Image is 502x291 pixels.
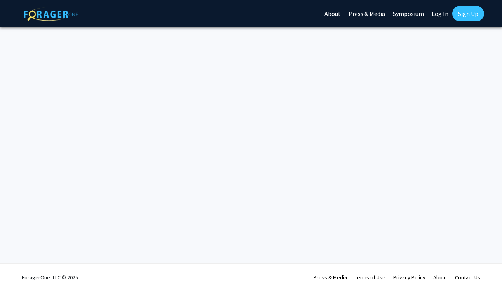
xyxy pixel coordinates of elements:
div: ForagerOne, LLC © 2025 [22,264,78,291]
a: Sign Up [452,6,484,21]
a: Terms of Use [355,274,385,281]
a: About [433,274,447,281]
img: ForagerOne Logo [24,7,78,21]
a: Contact Us [455,274,480,281]
a: Privacy Policy [393,274,425,281]
a: Press & Media [314,274,347,281]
